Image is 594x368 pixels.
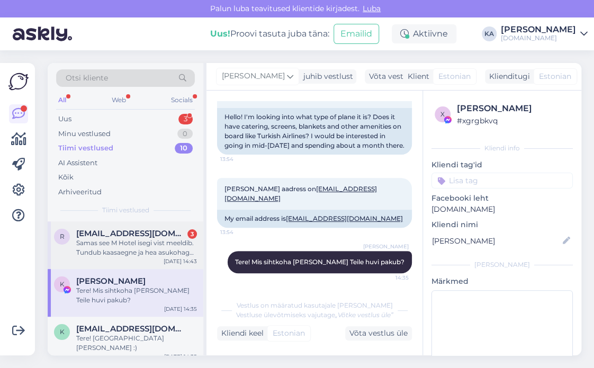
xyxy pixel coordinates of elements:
[431,193,573,204] p: Facebooki leht
[222,70,285,82] span: [PERSON_NAME]
[76,276,146,286] span: Kaili Sinimaa
[501,25,588,42] a: [PERSON_NAME][DOMAIN_NAME]
[482,26,497,41] div: KA
[286,214,403,222] a: [EMAIL_ADDRESS][DOMAIN_NAME]
[438,71,471,82] span: Estonian
[102,205,149,215] span: Tiimi vestlused
[431,143,573,153] div: Kliendi info
[334,24,379,44] button: Emailid
[58,158,97,168] div: AI Assistent
[175,143,193,154] div: 10
[485,71,530,82] div: Klienditugi
[237,301,393,309] span: Vestlus on määratud kasutajale [PERSON_NAME]
[431,173,573,189] input: Lisa tag
[58,172,74,183] div: Kõik
[224,185,377,202] span: [PERSON_NAME] aadress on
[169,93,195,107] div: Socials
[66,73,108,84] span: Otsi kliente
[177,129,193,139] div: 0
[8,71,29,92] img: Askly Logo
[217,328,264,339] div: Kliendi keel
[76,286,197,305] div: Tere! Mis sihtkoha [PERSON_NAME] Teile huvi pakub?
[392,24,456,43] div: Aktiivne
[431,204,573,215] p: [DOMAIN_NAME]
[431,159,573,170] p: Kliendi tag'id
[365,69,431,84] div: Võta vestlus üle
[110,93,128,107] div: Web
[164,305,197,313] div: [DATE] 14:35
[235,258,404,266] span: Tere! Mis sihtkoha [PERSON_NAME] Teile huvi pakub?
[432,235,561,247] input: Lisa nimi
[539,71,571,82] span: Estonian
[431,276,573,287] p: Märkmed
[217,210,412,228] div: My email address is
[501,25,576,34] div: [PERSON_NAME]
[164,353,197,361] div: [DATE] 14:35
[56,93,68,107] div: All
[220,228,260,236] span: 13:54
[501,34,576,42] div: [DOMAIN_NAME]
[220,155,260,163] span: 13:54
[76,229,186,238] span: reliina.kannel@gmail.com
[210,29,230,39] b: Uus!
[76,324,186,334] span: krenvalgenberg28@gmail.com
[359,4,384,13] span: Luba
[164,257,197,265] div: [DATE] 14:43
[58,114,71,124] div: Uus
[60,280,65,288] span: K
[178,114,193,124] div: 3
[440,110,445,118] span: x
[299,71,353,82] div: juhib vestlust
[60,232,65,240] span: r
[457,115,570,127] div: # xgrgbkvq
[457,102,570,115] div: [PERSON_NAME]
[58,187,102,198] div: Arhiveeritud
[363,243,409,250] span: [PERSON_NAME]
[403,71,429,82] div: Klient
[236,311,393,319] span: Vestluse ülevõtmiseks vajutage
[76,238,197,257] div: Samas see M Hotel isegi vist meeldib. Tundub kaasaegne ja hea asukohaga. Või on [PERSON_NAME] vee...
[431,260,573,270] div: [PERSON_NAME]
[273,328,305,339] span: Estonian
[187,229,197,239] div: 3
[76,334,197,353] div: Tere! [GEOGRAPHIC_DATA][PERSON_NAME] :)
[60,328,65,336] span: k
[58,143,113,154] div: Tiimi vestlused
[210,28,329,40] div: Proovi tasuta juba täna:
[217,108,412,155] div: Hello! I'm looking into what type of plane it is? Does it have catering, screens, blankets and ot...
[431,219,573,230] p: Kliendi nimi
[345,326,412,340] div: Võta vestlus üle
[58,129,111,139] div: Minu vestlused
[335,311,393,319] i: „Võtke vestlus üle”
[369,274,409,282] span: 14:35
